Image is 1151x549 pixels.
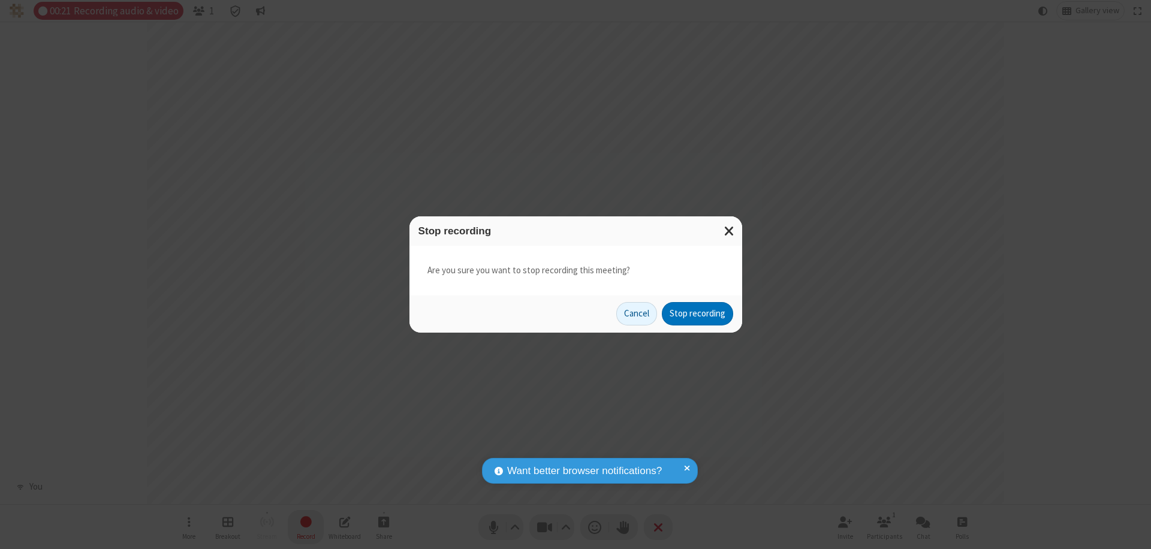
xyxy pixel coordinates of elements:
div: Are you sure you want to stop recording this meeting? [409,246,742,295]
button: Cancel [616,302,657,326]
button: Stop recording [662,302,733,326]
button: Close modal [717,216,742,246]
h3: Stop recording [418,225,733,237]
span: Want better browser notifications? [507,463,662,479]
